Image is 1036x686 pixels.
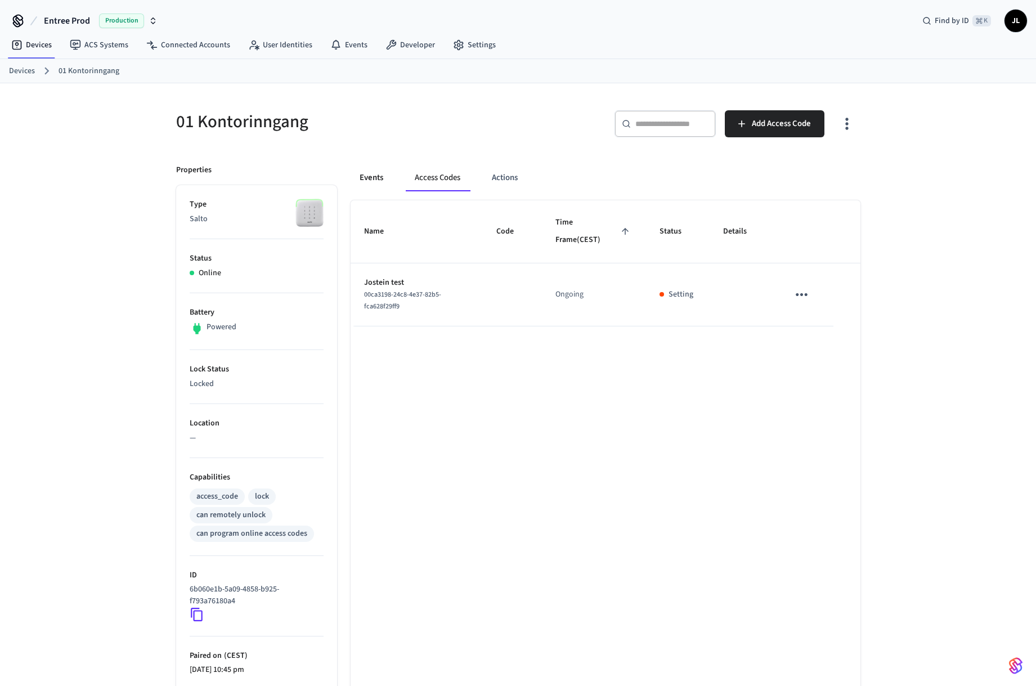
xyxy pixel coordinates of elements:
span: Add Access Code [752,116,811,131]
td: Ongoing [542,263,646,326]
span: Status [660,223,696,240]
span: Find by ID [935,15,969,26]
span: 00ca3198-24c8-4e37-82b5-fca628f29ff9 [364,290,441,311]
p: Salto [190,213,324,225]
div: lock [255,491,269,503]
span: Name [364,223,398,240]
div: ant example [351,164,860,191]
p: Properties [176,164,212,176]
a: ACS Systems [61,35,137,55]
p: Paired on [190,650,324,662]
button: Add Access Code [725,110,824,137]
span: JL [1006,11,1026,31]
p: [DATE] 10:45 pm [190,664,324,676]
p: Jostein test [364,277,470,289]
button: Access Codes [406,164,469,191]
button: Events [351,164,392,191]
p: Type [190,199,324,210]
p: Location [190,418,324,429]
a: Settings [444,35,505,55]
p: — [190,432,324,444]
div: can program online access codes [196,528,307,540]
img: salto_wallreader_pin [295,199,324,227]
p: Capabilities [190,472,324,483]
img: SeamLogoGradient.69752ec5.svg [1009,657,1022,675]
div: can remotely unlock [196,509,266,521]
p: Setting [669,289,693,301]
span: ⌘ K [972,15,991,26]
p: ID [190,570,324,581]
button: Actions [483,164,527,191]
p: Battery [190,307,324,319]
p: Lock Status [190,364,324,375]
p: Locked [190,378,324,390]
span: Code [496,223,528,240]
h5: 01 Kontorinngang [176,110,512,133]
a: 01 Kontorinngang [59,65,119,77]
a: Events [321,35,376,55]
p: Online [199,267,221,279]
span: Entree Prod [44,14,90,28]
table: sticky table [351,200,860,326]
div: Find by ID⌘ K [913,11,1000,31]
a: Devices [2,35,61,55]
p: Status [190,253,324,264]
p: 6b060e1b-5a09-4858-b925-f793a76180a4 [190,584,319,607]
a: Connected Accounts [137,35,239,55]
span: ( CEST ) [222,650,248,661]
button: JL [1004,10,1027,32]
span: Time Frame(CEST) [555,214,633,249]
a: User Identities [239,35,321,55]
p: Powered [207,321,236,333]
a: Devices [9,65,35,77]
a: Developer [376,35,444,55]
span: Details [723,223,761,240]
span: Production [99,14,144,28]
div: access_code [196,491,238,503]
